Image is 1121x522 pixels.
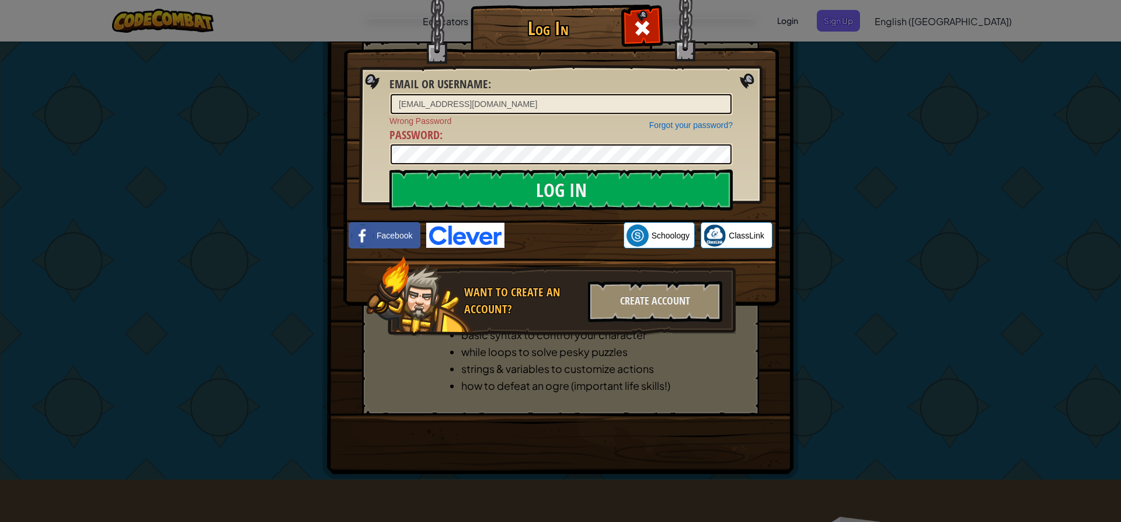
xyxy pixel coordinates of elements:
[504,223,624,248] iframe: Sign in with Google Button
[729,230,764,241] span: ClassLink
[649,120,733,130] a: Forgot your password?
[351,224,374,247] img: facebook_small.png
[652,230,690,241] span: Schoology
[377,230,412,241] span: Facebook
[464,284,581,317] div: Want to create an account?
[474,18,622,39] h1: Log In
[389,115,733,127] span: Wrong Password
[389,76,491,93] label: :
[426,223,504,248] img: clever-logo-blue.png
[588,281,722,322] div: Create Account
[389,127,440,143] span: Password
[389,127,443,144] label: :
[389,170,733,210] input: Log In
[626,224,649,247] img: schoology.png
[389,76,488,92] span: Email or Username
[704,224,726,247] img: classlink-logo-small.png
